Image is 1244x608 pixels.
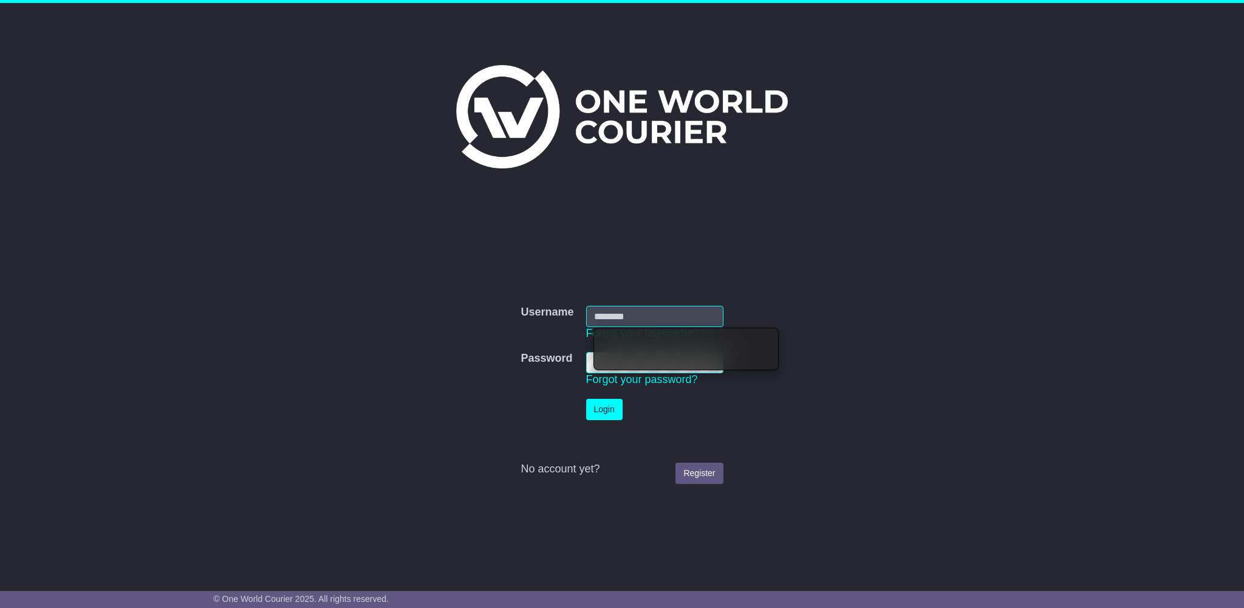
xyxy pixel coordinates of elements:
[586,399,623,420] button: Login
[213,594,389,604] span: © One World Courier 2025. All rights reserved.
[586,327,700,339] a: Forgot your username?
[675,463,723,484] a: Register
[586,373,698,385] a: Forgot your password?
[456,65,788,168] img: One World
[521,306,573,319] label: Username
[521,352,572,365] label: Password
[521,463,723,476] div: No account yet?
